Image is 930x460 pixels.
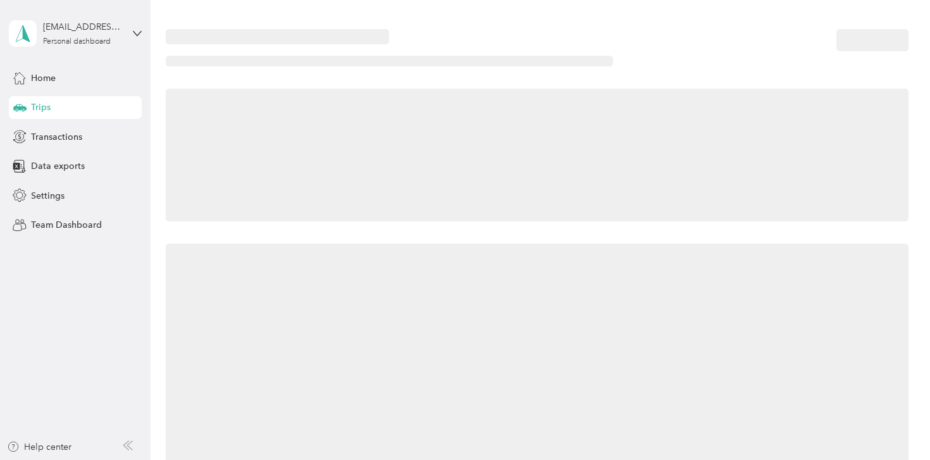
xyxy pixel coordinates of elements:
span: Home [31,71,56,85]
span: Team Dashboard [31,218,102,232]
div: [EMAIL_ADDRESS][DOMAIN_NAME] [43,20,122,34]
div: Personal dashboard [43,38,111,46]
button: Help center [7,440,71,454]
span: Transactions [31,130,82,144]
span: Trips [31,101,51,114]
iframe: Everlance-gr Chat Button Frame [859,389,930,460]
span: Settings [31,189,65,202]
span: Data exports [31,159,85,173]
